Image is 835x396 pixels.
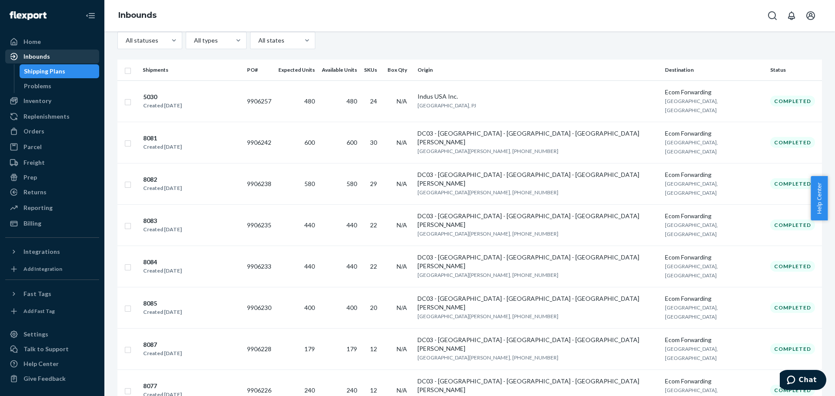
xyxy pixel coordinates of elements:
[661,60,767,80] th: Destination
[125,36,126,45] input: All statuses
[5,201,99,215] a: Reporting
[397,97,407,105] span: N/A
[665,294,763,303] div: Ecom Forwarding
[665,129,763,138] div: Ecom Forwarding
[244,328,275,369] td: 9906228
[5,342,99,356] button: Talk to Support
[770,137,815,148] div: Completed
[417,129,658,146] div: DC03 - [GEOGRAPHIC_DATA] - [GEOGRAPHIC_DATA] - [GEOGRAPHIC_DATA][PERSON_NAME]
[5,372,99,386] button: Give Feedback
[23,203,53,212] div: Reporting
[5,287,99,301] button: Fast Tags
[370,97,377,105] span: 24
[139,60,244,80] th: Shipments
[417,253,658,270] div: DC03 - [GEOGRAPHIC_DATA] - [GEOGRAPHIC_DATA] - [GEOGRAPHIC_DATA][PERSON_NAME]
[23,188,47,196] div: Returns
[770,261,815,272] div: Completed
[5,94,99,108] a: Inventory
[24,82,51,90] div: Problems
[5,140,99,154] a: Parcel
[244,163,275,204] td: 9906238
[417,148,558,154] span: [GEOGRAPHIC_DATA][PERSON_NAME], [PHONE_NUMBER]
[143,340,182,349] div: 8087
[143,266,182,275] div: Created [DATE]
[304,263,315,270] span: 440
[143,299,182,308] div: 8085
[347,139,357,146] span: 600
[397,180,407,187] span: N/A
[397,386,407,394] span: N/A
[143,216,182,225] div: 8083
[384,60,414,80] th: Box Qty
[82,7,99,24] button: Close Navigation
[23,265,62,273] div: Add Integration
[304,97,315,105] span: 480
[193,36,194,45] input: All types
[143,93,182,101] div: 5030
[417,212,658,229] div: DC03 - [GEOGRAPHIC_DATA] - [GEOGRAPHIC_DATA] - [GEOGRAPHIC_DATA][PERSON_NAME]
[347,221,357,229] span: 440
[361,60,384,80] th: SKUs
[770,343,815,354] div: Completed
[397,345,407,353] span: N/A
[417,294,658,312] div: DC03 - [GEOGRAPHIC_DATA] - [GEOGRAPHIC_DATA] - [GEOGRAPHIC_DATA][PERSON_NAME]
[5,304,99,318] a: Add Fast Tag
[23,112,70,121] div: Replenishments
[5,245,99,259] button: Integrations
[304,180,315,187] span: 580
[23,307,55,315] div: Add Fast Tag
[770,385,815,396] div: Completed
[417,102,476,109] span: [GEOGRAPHIC_DATA], PJ
[143,225,182,234] div: Created [DATE]
[244,80,275,122] td: 9906257
[5,357,99,371] a: Help Center
[370,345,377,353] span: 12
[370,263,377,270] span: 22
[5,35,99,49] a: Home
[770,302,815,313] div: Completed
[417,354,558,361] span: [GEOGRAPHIC_DATA][PERSON_NAME], [PHONE_NUMBER]
[370,386,377,394] span: 12
[347,97,357,105] span: 480
[143,134,182,143] div: 8081
[417,189,558,196] span: [GEOGRAPHIC_DATA][PERSON_NAME], [PHONE_NUMBER]
[665,253,763,262] div: Ecom Forwarding
[5,110,99,123] a: Replenishments
[397,304,407,311] span: N/A
[143,101,182,110] div: Created [DATE]
[304,304,315,311] span: 400
[770,178,815,189] div: Completed
[23,290,51,298] div: Fast Tags
[414,60,661,80] th: Origin
[665,180,718,196] span: [GEOGRAPHIC_DATA], [GEOGRAPHIC_DATA]
[304,221,315,229] span: 440
[143,143,182,151] div: Created [DATE]
[244,60,275,80] th: PO#
[24,67,65,76] div: Shipping Plans
[397,221,407,229] span: N/A
[304,386,315,394] span: 240
[244,122,275,163] td: 9906242
[347,345,357,353] span: 179
[5,327,99,341] a: Settings
[347,180,357,187] span: 580
[143,349,182,358] div: Created [DATE]
[370,180,377,187] span: 29
[143,308,182,316] div: Created [DATE]
[5,262,99,276] a: Add Integration
[417,336,658,353] div: DC03 - [GEOGRAPHIC_DATA] - [GEOGRAPHIC_DATA] - [GEOGRAPHIC_DATA][PERSON_NAME]
[665,139,718,155] span: [GEOGRAPHIC_DATA], [GEOGRAPHIC_DATA]
[5,185,99,199] a: Returns
[417,92,658,101] div: Indus USA Inc.
[118,10,157,20] a: Inbounds
[417,170,658,188] div: DC03 - [GEOGRAPHIC_DATA] - [GEOGRAPHIC_DATA] - [GEOGRAPHIC_DATA][PERSON_NAME]
[318,60,361,80] th: Available Units
[802,7,819,24] button: Open account menu
[665,88,763,97] div: Ecom Forwarding
[665,170,763,179] div: Ecom Forwarding
[20,79,100,93] a: Problems
[347,304,357,311] span: 400
[5,50,99,63] a: Inbounds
